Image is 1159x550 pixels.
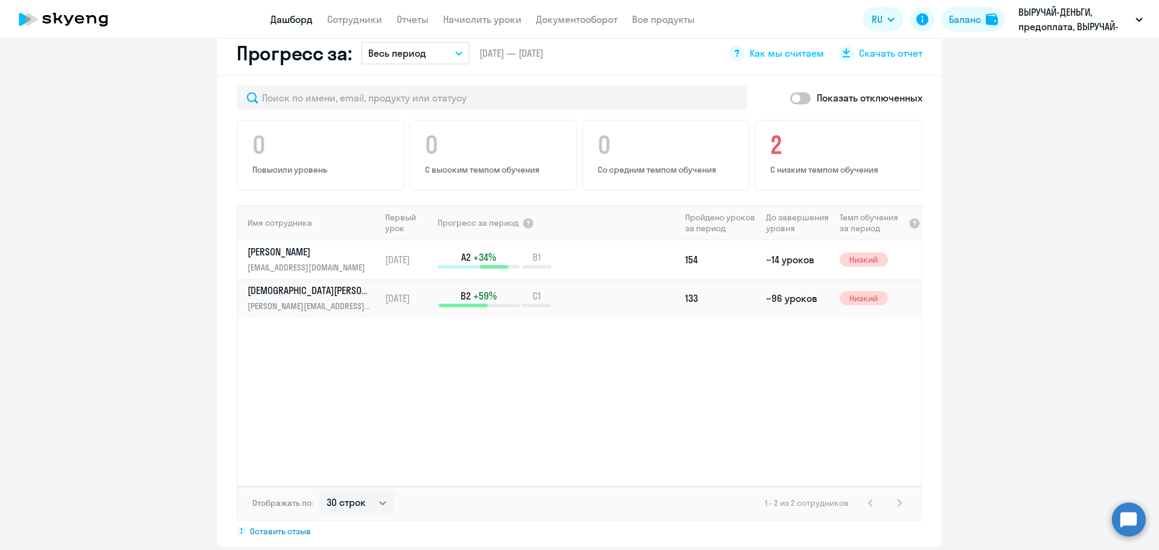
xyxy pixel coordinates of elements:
span: Отображать по: [252,497,313,508]
td: ~96 уроков [761,279,834,318]
p: Весь период [368,46,426,60]
th: Первый урок [380,205,436,240]
a: [PERSON_NAME][EMAIL_ADDRESS][DOMAIN_NAME] [247,245,380,274]
span: B1 [532,251,541,264]
a: Сотрудники [327,13,382,25]
a: Дашборд [270,13,313,25]
span: A2 [461,251,471,264]
h4: 2 [770,130,910,159]
span: C1 [532,289,541,302]
p: С низким темпом обучения [770,164,910,175]
span: B2 [461,289,471,302]
td: [DATE] [380,240,436,279]
button: Весь период [361,42,470,65]
input: Поиск по имени, email, продукту или статусу [237,86,747,110]
span: Оставить отзыв [250,526,311,537]
th: Пройдено уроков за период [680,205,761,240]
p: [PERSON_NAME] [247,245,372,258]
span: Темп обучения за период [840,212,905,234]
p: [EMAIL_ADDRESS][DOMAIN_NAME] [247,261,372,274]
span: [DATE] — [DATE] [479,46,543,60]
a: [DEMOGRAPHIC_DATA][PERSON_NAME][PERSON_NAME][EMAIL_ADDRESS][DOMAIN_NAME] [247,284,380,313]
p: [DEMOGRAPHIC_DATA][PERSON_NAME] [247,284,372,297]
a: Начислить уроки [443,13,522,25]
span: Низкий [840,252,888,267]
span: +34% [473,251,496,264]
p: Показать отключенных [817,91,922,105]
span: RU [872,12,883,27]
img: balance [986,13,998,25]
a: Все продукты [632,13,695,25]
span: Прогресс за период [438,217,519,228]
button: RU [863,7,903,31]
a: Документооборот [536,13,618,25]
p: ВЫРУЧАЙ-ДЕНЬГИ, предоплата, ВЫРУЧАЙ-ДЕНЬГИ, ООО МКК [1018,5,1131,34]
span: Как мы считаем [750,46,824,60]
h2: Прогресс за: [237,41,351,65]
th: До завершения уровня [761,205,834,240]
td: ~14 уроков [761,240,834,279]
button: Балансbalance [942,7,1005,31]
span: Скачать отчет [859,46,922,60]
button: ВЫРУЧАЙ-ДЕНЬГИ, предоплата, ВЫРУЧАЙ-ДЕНЬГИ, ООО МКК [1012,5,1149,34]
div: Баланс [949,12,981,27]
span: +59% [473,289,497,302]
a: Отчеты [397,13,429,25]
p: [PERSON_NAME][EMAIL_ADDRESS][DOMAIN_NAME] [247,299,372,313]
td: 154 [680,240,761,279]
span: 1 - 2 из 2 сотрудников [765,497,849,508]
th: Имя сотрудника [238,205,380,240]
span: Низкий [840,291,888,305]
td: [DATE] [380,279,436,318]
td: 133 [680,279,761,318]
